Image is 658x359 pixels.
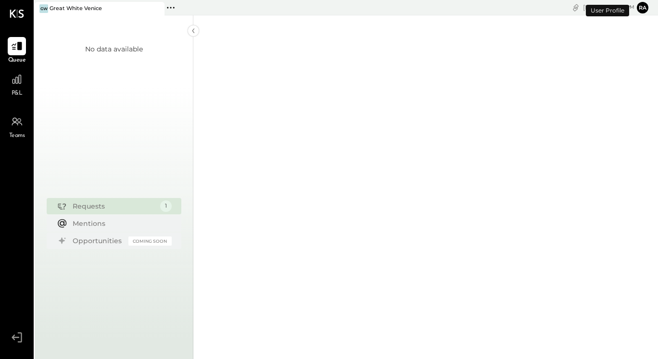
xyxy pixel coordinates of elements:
div: 1 [160,200,172,212]
button: ra [637,2,648,13]
span: pm [626,4,634,11]
div: Mentions [73,219,167,228]
a: Teams [0,112,33,140]
span: P&L [12,89,23,98]
div: User Profile [586,5,629,16]
span: 1 : 11 [606,3,625,12]
div: [DATE] [583,3,634,12]
div: GW [39,4,48,13]
span: Queue [8,56,26,65]
div: Opportunities [73,236,124,246]
div: Requests [73,201,155,211]
div: No data available [85,44,143,54]
div: copy link [571,2,581,12]
a: P&L [0,70,33,98]
a: Queue [0,37,33,65]
div: Great White Venice [50,5,102,12]
span: Teams [9,132,25,140]
div: Coming Soon [128,236,172,246]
